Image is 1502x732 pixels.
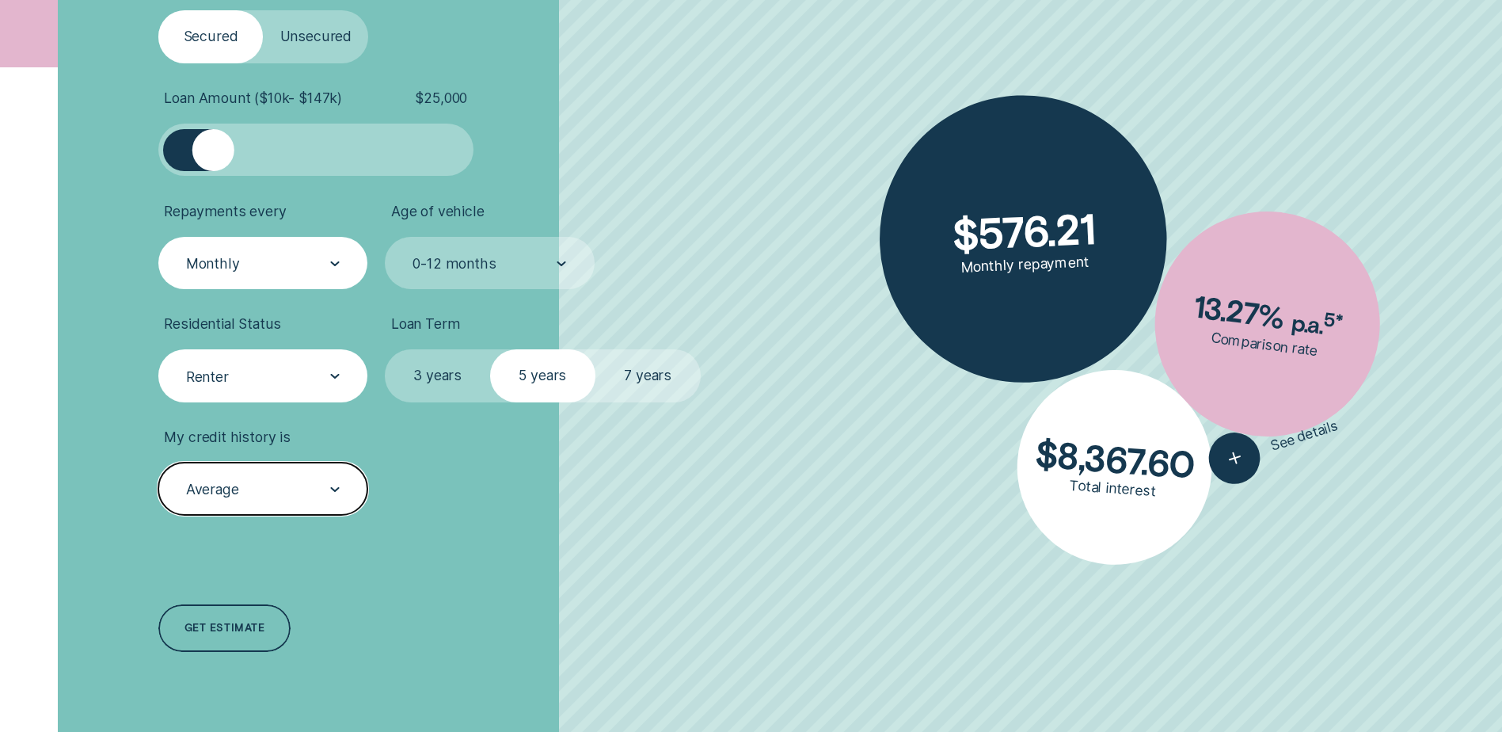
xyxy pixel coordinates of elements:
[158,10,264,63] label: Secured
[164,315,281,333] span: Residential Status
[1202,400,1345,490] button: See details
[186,368,229,385] div: Renter
[490,349,595,402] label: 5 years
[1268,417,1340,455] span: See details
[413,255,496,273] div: 0-12 months
[158,604,291,652] a: Get estimate
[164,90,342,107] span: Loan Amount ( $10k - $147k )
[385,349,490,402] label: 3 years
[391,315,460,333] span: Loan Term
[186,481,239,498] div: Average
[164,203,286,220] span: Repayments every
[595,349,701,402] label: 7 years
[186,255,240,273] div: Monthly
[164,429,290,446] span: My credit history is
[415,90,467,107] span: $ 25,000
[391,203,485,220] span: Age of vehicle
[263,10,368,63] label: Unsecured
